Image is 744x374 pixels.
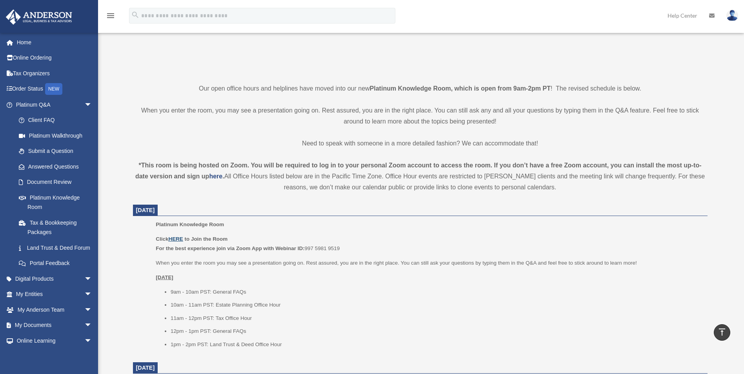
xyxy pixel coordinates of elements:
[45,83,62,95] div: NEW
[156,236,184,242] b: Click
[11,174,104,190] a: Document Review
[11,143,104,159] a: Submit a Question
[5,65,104,81] a: Tax Organizers
[84,333,100,349] span: arrow_drop_down
[136,207,155,213] span: [DATE]
[156,258,702,268] p: When you enter the room you may see a presentation going on. Rest assured, you are in the right p...
[4,9,75,25] img: Anderson Advisors Platinum Portal
[5,271,104,287] a: Digital Productsarrow_drop_down
[133,105,708,127] p: When you enter the room, you may see a presentation going on. Rest assured, you are in the right ...
[133,83,708,94] p: Our open office hours and helplines have moved into our new ! The revised schedule is below.
[370,85,551,92] strong: Platinum Knowledge Room, which is open from 9am-2pm PT
[5,97,104,113] a: Platinum Q&Aarrow_drop_down
[5,81,104,97] a: Order StatusNEW
[5,50,104,66] a: Online Ordering
[84,302,100,318] span: arrow_drop_down
[171,314,702,323] li: 11am - 12pm PST: Tax Office Hour
[11,240,104,256] a: Land Trust & Deed Forum
[84,271,100,287] span: arrow_drop_down
[135,162,702,180] strong: *This room is being hosted on Zoom. You will be required to log in to your personal Zoom account ...
[5,287,104,302] a: My Entitiesarrow_drop_down
[156,234,702,253] p: 997 5981 9519
[11,190,100,215] a: Platinum Knowledge Room
[717,327,727,337] i: vertical_align_top
[106,11,115,20] i: menu
[156,245,304,251] b: For the best experience join via Zoom App with Webinar ID:
[168,236,183,242] a: HERE
[131,11,140,19] i: search
[106,14,115,20] a: menu
[84,287,100,303] span: arrow_drop_down
[11,159,104,174] a: Answered Questions
[222,173,224,180] strong: .
[11,215,104,240] a: Tax & Bookkeeping Packages
[84,318,100,334] span: arrow_drop_down
[185,236,228,242] b: to Join the Room
[11,113,104,128] a: Client FAQ
[136,365,155,371] span: [DATE]
[156,221,224,227] span: Platinum Knowledge Room
[133,160,708,193] div: All Office Hours listed below are in the Pacific Time Zone. Office Hour events are restricted to ...
[5,333,104,349] a: Online Learningarrow_drop_down
[714,324,730,341] a: vertical_align_top
[156,274,173,280] u: [DATE]
[171,327,702,336] li: 12pm - 1pm PST: General FAQs
[171,340,702,349] li: 1pm - 2pm PST: Land Trust & Deed Office Hour
[171,300,702,310] li: 10am - 11am PST: Estate Planning Office Hour
[11,128,104,143] a: Platinum Walkthrough
[171,287,702,297] li: 9am - 10am PST: General FAQs
[5,302,104,318] a: My Anderson Teamarrow_drop_down
[84,97,100,113] span: arrow_drop_down
[726,10,738,21] img: User Pic
[11,256,104,271] a: Portal Feedback
[5,34,104,50] a: Home
[5,318,104,333] a: My Documentsarrow_drop_down
[209,173,222,180] a: here
[133,138,708,149] p: Need to speak with someone in a more detailed fashion? We can accommodate that!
